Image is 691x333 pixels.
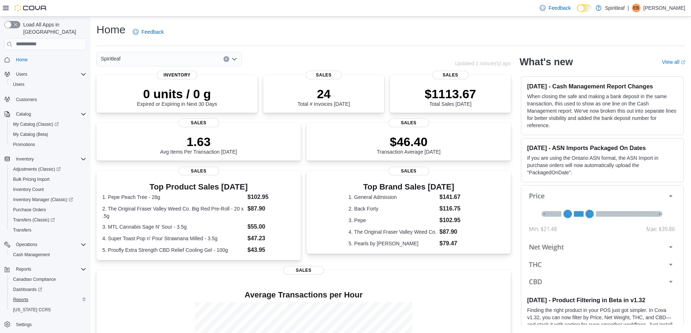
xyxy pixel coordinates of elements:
button: Settings [1,319,89,330]
dt: 3. Pepe [349,217,437,224]
button: Reports [1,264,89,274]
span: Customers [13,95,86,104]
a: Inventory Manager (Classic) [10,195,76,204]
span: Reports [13,297,28,303]
a: Inventory Manager (Classic) [7,195,89,205]
span: Inventory [16,156,34,162]
span: Sales [178,118,219,127]
span: Settings [16,322,32,328]
p: $1113.67 [425,87,476,101]
span: Users [13,70,86,79]
a: Customers [13,95,40,104]
span: My Catalog (Classic) [13,121,59,127]
div: Emily B [632,4,641,12]
h3: [DATE] - ASN Imports Packaged On Dates [527,144,678,151]
span: Sales [283,266,324,275]
button: Users [1,69,89,79]
span: Feedback [141,28,164,36]
span: Canadian Compliance [10,275,86,284]
span: Promotions [13,142,35,147]
dd: $141.67 [440,193,469,201]
span: Sales [306,71,342,79]
span: Sales [388,167,429,175]
p: [PERSON_NAME] [643,4,685,12]
a: Inventory Count [10,185,47,194]
button: Users [7,79,89,90]
button: [US_STATE] CCRS [7,305,89,315]
button: Reports [7,295,89,305]
button: Reports [13,265,34,274]
dt: 2. The Original Fraser Valley Weed Co. Big Red Pre-Roll - 20 x .5g [102,205,244,220]
div: Avg Items Per Transaction [DATE] [160,134,237,155]
button: Home [1,54,89,65]
span: Bulk Pricing Import [13,176,50,182]
p: When closing the safe and making a bank deposit in the same transaction, this used to show as one... [527,93,678,129]
dt: 5. Proofly Extra Strength CBD Relief Cooling Gel - 100g [102,246,244,254]
span: Adjustments (Classic) [10,165,86,174]
span: Washington CCRS [10,305,86,314]
input: Dark Mode [577,4,592,12]
span: Spiritleaf [101,54,120,63]
div: Total # Invoices [DATE] [297,87,350,107]
dd: $47.23 [247,234,295,243]
button: Promotions [7,140,89,150]
span: Dashboards [10,285,86,294]
span: My Catalog (Beta) [10,130,86,139]
dd: $102.95 [247,193,295,201]
span: Promotions [10,140,86,149]
span: Reports [13,265,86,274]
span: Catalog [16,111,31,117]
h1: Home [96,22,126,37]
span: Inventory Count [10,185,86,194]
span: Adjustments (Classic) [13,166,61,172]
h3: [DATE] - Cash Management Report Changes [527,83,678,90]
img: Cova [15,4,47,12]
span: Feedback [548,4,571,12]
span: My Catalog (Beta) [13,132,48,137]
dd: $87.90 [440,228,469,236]
span: Users [13,82,24,87]
span: Dashboards [13,287,42,292]
span: Transfers [13,227,31,233]
a: Transfers (Classic) [10,216,58,224]
button: Inventory [1,154,89,164]
a: Reports [10,295,31,304]
span: Inventory Manager (Classic) [13,197,73,203]
p: 24 [297,87,350,101]
dt: 1. Pepe Peach Tree - 28g [102,193,244,201]
span: Purchase Orders [13,207,46,213]
span: Inventory Manager (Classic) [10,195,86,204]
p: 0 units / 0 g [137,87,217,101]
span: [US_STATE] CCRS [13,307,51,313]
span: Operations [13,240,86,249]
a: Feedback [537,1,573,15]
svg: External link [681,60,685,64]
dt: 4. Super Toast Pop n' Pour Strawnana Milled - 3.5g [102,235,244,242]
a: Feedback [130,25,166,39]
span: EB [633,4,639,12]
span: Sales [388,118,429,127]
span: Reports [10,295,86,304]
button: My Catalog (Beta) [7,129,89,140]
span: Bulk Pricing Import [10,175,86,184]
a: Users [10,80,27,89]
a: View allExternal link [662,59,685,65]
span: Transfers [10,226,86,234]
button: Inventory Count [7,184,89,195]
span: Cash Management [10,250,86,259]
a: Settings [13,320,34,329]
span: Reports [16,266,31,272]
a: My Catalog (Beta) [10,130,51,139]
a: My Catalog (Classic) [7,119,89,129]
a: Canadian Compliance [10,275,59,284]
p: 1.63 [160,134,237,149]
a: Adjustments (Classic) [7,164,89,174]
p: Spiritleaf [605,4,625,12]
dt: 5. Pearls by [PERSON_NAME] [349,240,437,247]
div: Transaction Average [DATE] [377,134,441,155]
span: Inventory [157,71,197,79]
button: Catalog [13,110,34,118]
span: Inventory Count [13,187,44,192]
div: Expired or Expiring in Next 30 Days [137,87,217,107]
